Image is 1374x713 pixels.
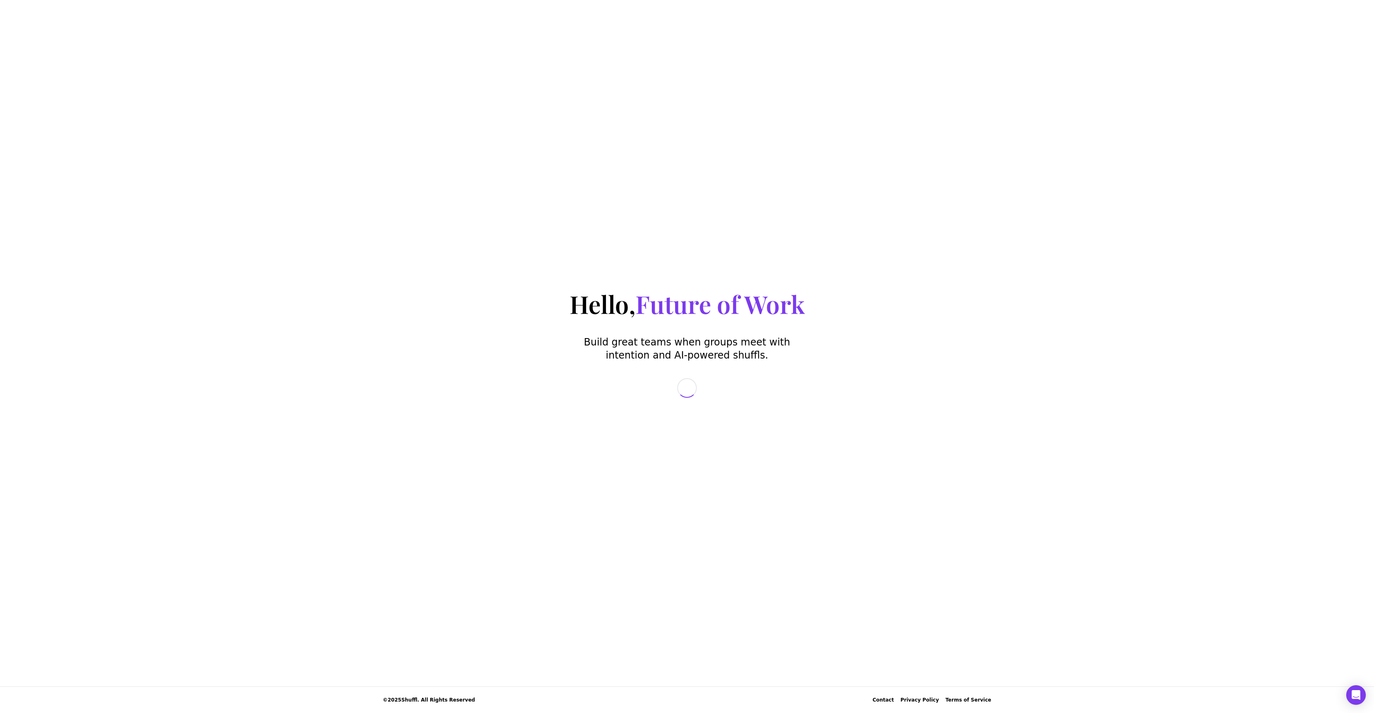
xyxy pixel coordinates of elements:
span: © 2025 Shuffl. All Rights Reserved [383,697,475,703]
a: Terms of Service [945,697,991,703]
div: Open Intercom Messenger [1346,685,1366,705]
a: Privacy Policy [900,697,939,703]
span: Future of Work [635,287,805,320]
h1: Hello, [570,289,805,319]
p: Build great teams when groups meet with intention and AI-powered shuffls. [582,336,792,362]
div: Contact [873,697,894,703]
